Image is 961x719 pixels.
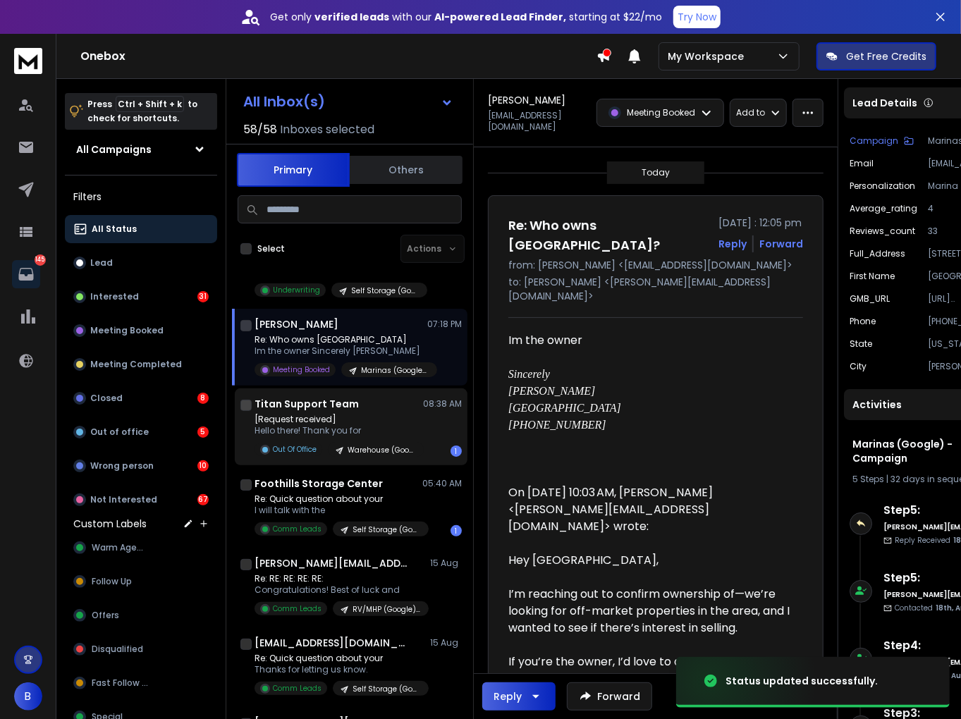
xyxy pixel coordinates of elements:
p: Lead [90,257,113,269]
p: Reviews_count [850,226,915,237]
i: Sincerely [508,368,550,380]
p: Meeting Booked [90,325,164,336]
p: 15 Aug [430,637,462,649]
p: Im the owner Sincerely [PERSON_NAME] [255,345,424,357]
div: 1 [451,445,462,457]
label: Select [257,243,285,254]
p: Interested [90,291,139,302]
button: Primary [237,153,350,187]
p: State [850,338,872,350]
p: 07:18 PM [427,319,462,330]
p: Underwriting [273,285,320,295]
p: Get only with our starting at $22/mo [270,10,662,24]
p: Re: Who owns [GEOGRAPHIC_DATA] [255,334,424,345]
p: Phone [850,316,876,327]
div: 5 [197,426,209,438]
p: Self Storage (Google) - Campaign [351,285,419,296]
p: Closed [90,393,123,404]
p: Not Interested [90,494,157,505]
p: Thanks for letting us know. [255,664,424,675]
p: GMB_URL [850,293,890,305]
h1: [PERSON_NAME] [255,317,338,331]
p: Press to check for shortcuts. [87,97,197,125]
h3: Inboxes selected [280,121,374,138]
p: 15 Aug [430,558,462,569]
p: I will talk with the [255,505,424,516]
span: Offers [92,610,119,621]
span: 5 Steps [852,473,884,485]
span: Warm Agent [92,542,147,553]
button: B [14,682,42,711]
div: 8 [197,393,209,404]
p: RV/MHP (Google) - Campaign [353,604,420,615]
p: Full_Address [850,248,905,259]
button: Others [350,154,463,185]
p: Comm Leads [273,603,322,614]
h1: Onebox [80,48,596,65]
h1: Re: Who owns [GEOGRAPHIC_DATA]? [508,216,710,255]
button: Forward [567,682,652,711]
p: Re: Quick question about your [255,653,424,664]
p: All Status [92,223,137,235]
i: [PERSON_NAME] [508,385,596,397]
p: First Name [850,271,895,282]
div: On [DATE] 10:03 AM, [PERSON_NAME] <[PERSON_NAME][EMAIL_ADDRESS][DOMAIN_NAME]> wrote: [508,484,792,535]
p: [Request received] [255,414,424,425]
h1: Titan Support Team [255,397,359,411]
p: Re: Quick question about your [255,493,424,505]
button: All Status [65,215,217,243]
p: Meeting Completed [90,359,182,370]
button: All Campaigns [65,135,217,164]
button: Out of office5 [65,418,217,446]
h1: [EMAIL_ADDRESS][DOMAIN_NAME] [255,636,410,650]
p: 08:38 AM [423,398,462,410]
p: Average_rating [850,203,917,214]
span: 58 / 58 [243,121,277,138]
button: Closed8 [65,384,217,412]
p: Hello there! Thank you for [255,425,424,436]
p: Marinas (Google) - Campaign [361,365,429,376]
button: Wrong person10 [65,452,217,480]
p: 05:40 AM [422,478,462,489]
i: [GEOGRAPHIC_DATA] [508,402,621,414]
button: Not Interested67 [65,486,217,514]
p: Re: RE: RE: RE: RE: [255,573,424,584]
p: Comm Leads [273,524,322,534]
p: [DATE] : 12:05 pm [718,216,803,230]
h3: Filters [65,187,217,207]
span: Follow Up [92,576,132,587]
button: Campaign [850,135,914,147]
p: Wrong person [90,460,154,472]
p: Today [642,167,670,178]
p: My Workspace [668,49,749,63]
h3: Custom Labels [73,517,147,531]
button: Interested31 [65,283,217,311]
p: Lead Details [852,96,917,110]
a: 145 [12,260,40,288]
strong: verified leads [314,10,389,24]
p: from: [PERSON_NAME] <[EMAIL_ADDRESS][DOMAIN_NAME]> [508,258,803,272]
img: logo [14,48,42,74]
p: Get Free Credits [846,49,926,63]
button: Follow Up [65,567,217,596]
span: Disqualified [92,644,143,655]
button: Lead [65,249,217,277]
p: Add to [736,107,765,118]
div: 67 [197,494,209,505]
p: Self Storage (Google) - Campaign [353,684,420,694]
div: 31 [197,291,209,302]
p: Comm Leads [273,683,322,694]
p: Out of office [90,426,149,438]
h1: Foothills Storage Center [255,477,383,491]
button: Try Now [673,6,721,28]
h1: All Campaigns [76,142,152,156]
p: Personalization [850,180,915,192]
p: Warehouse (Google) - Campaign [348,445,415,455]
p: to: [PERSON_NAME] <[PERSON_NAME][EMAIL_ADDRESS][DOMAIN_NAME]> [508,275,803,303]
p: Out Of Office [273,444,317,455]
button: Reply [482,682,556,711]
button: Offers [65,601,217,629]
p: [EMAIL_ADDRESS][DOMAIN_NAME] [488,110,588,133]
